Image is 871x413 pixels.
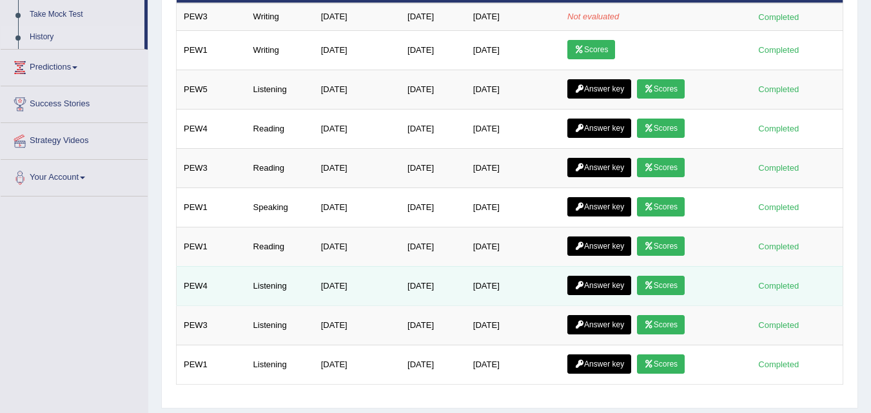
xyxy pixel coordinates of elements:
[246,70,314,109] td: Listening
[400,70,466,109] td: [DATE]
[1,160,148,192] a: Your Account
[400,30,466,70] td: [DATE]
[754,240,804,253] div: Completed
[177,187,246,227] td: PEW1
[567,40,615,59] a: Scores
[246,345,314,384] td: Listening
[400,266,466,305] td: [DATE]
[246,227,314,266] td: Reading
[400,345,466,384] td: [DATE]
[177,30,246,70] td: PEW1
[567,12,619,21] em: Not evaluated
[400,227,466,266] td: [DATE]
[246,30,314,70] td: Writing
[754,318,804,332] div: Completed
[567,79,631,99] a: Answer key
[314,345,400,384] td: [DATE]
[24,26,144,49] a: History
[637,276,685,295] a: Scores
[466,148,560,187] td: [DATE]
[177,70,246,109] td: PEW5
[177,345,246,384] td: PEW1
[400,148,466,187] td: [DATE]
[246,187,314,227] td: Speaking
[466,30,560,70] td: [DATE]
[637,236,685,256] a: Scores
[314,227,400,266] td: [DATE]
[466,227,560,266] td: [DATE]
[754,161,804,175] div: Completed
[567,315,631,334] a: Answer key
[466,70,560,109] td: [DATE]
[177,109,246,148] td: PEW4
[400,109,466,148] td: [DATE]
[400,187,466,227] td: [DATE]
[754,200,804,214] div: Completed
[246,148,314,187] td: Reading
[754,358,804,371] div: Completed
[567,276,631,295] a: Answer key
[314,70,400,109] td: [DATE]
[567,158,631,177] a: Answer key
[466,187,560,227] td: [DATE]
[637,119,685,138] a: Scores
[400,305,466,345] td: [DATE]
[314,30,400,70] td: [DATE]
[314,3,400,30] td: [DATE]
[314,305,400,345] td: [DATE]
[466,345,560,384] td: [DATE]
[567,354,631,374] a: Answer key
[754,82,804,96] div: Completed
[1,50,148,82] a: Predictions
[177,227,246,266] td: PEW1
[246,266,314,305] td: Listening
[567,197,631,216] a: Answer key
[754,10,804,24] div: Completed
[567,236,631,256] a: Answer key
[466,109,560,148] td: [DATE]
[177,266,246,305] td: PEW4
[314,148,400,187] td: [DATE]
[637,79,685,99] a: Scores
[246,109,314,148] td: Reading
[637,197,685,216] a: Scores
[314,109,400,148] td: [DATE]
[466,305,560,345] td: [DATE]
[754,279,804,293] div: Completed
[637,354,685,374] a: Scores
[400,3,466,30] td: [DATE]
[314,266,400,305] td: [DATE]
[637,315,685,334] a: Scores
[177,148,246,187] td: PEW3
[1,123,148,155] a: Strategy Videos
[567,119,631,138] a: Answer key
[246,305,314,345] td: Listening
[177,3,246,30] td: PEW3
[466,3,560,30] td: [DATE]
[24,3,144,26] a: Take Mock Test
[1,86,148,119] a: Success Stories
[177,305,246,345] td: PEW3
[246,3,314,30] td: Writing
[314,187,400,227] td: [DATE]
[754,43,804,57] div: Completed
[466,266,560,305] td: [DATE]
[754,122,804,135] div: Completed
[637,158,685,177] a: Scores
